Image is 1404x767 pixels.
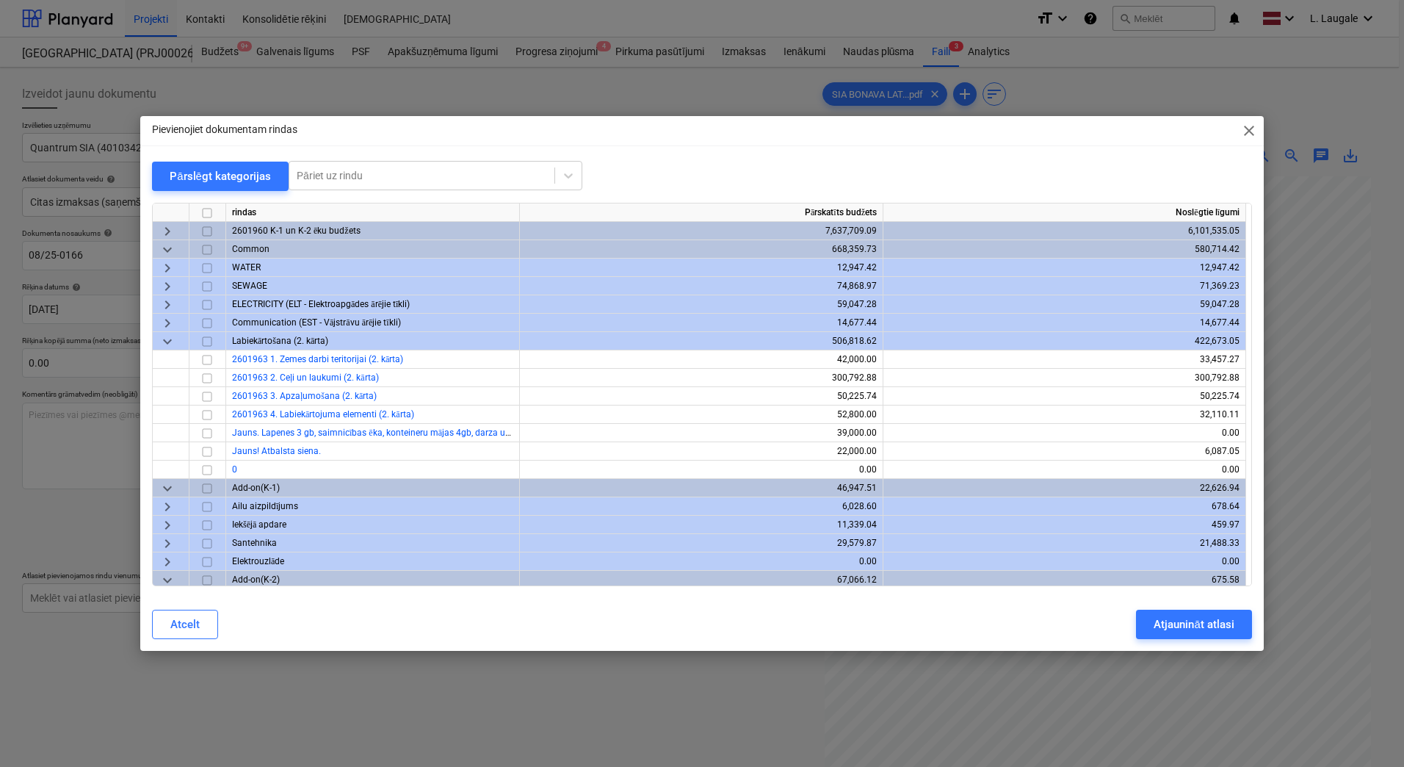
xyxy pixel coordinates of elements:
[889,332,1240,350] div: 422,673.05
[232,575,280,585] span: Add-on(K-2)
[159,278,176,295] span: keyboard_arrow_right
[889,461,1240,479] div: 0.00
[526,240,877,259] div: 668,359.73
[526,571,877,589] div: 67,066.12
[526,479,877,497] div: 46,947.51
[526,442,877,461] div: 22,000.00
[232,446,321,456] a: Jauns! Atbalsta siena.
[889,277,1240,295] div: 71,369.23
[232,354,403,364] a: 2601963 1. Zemes darbi teritorijai (2. kārta)
[889,259,1240,277] div: 12,947.42
[889,406,1240,424] div: 32,110.11
[526,516,877,534] div: 11,339.04
[889,442,1240,461] div: 6,087.05
[159,223,176,240] span: keyboard_arrow_right
[232,299,410,309] span: ELECTRICITY (ELT - Elektroapgādes ārējie tīkli)
[232,556,284,566] span: Elektrouzlāde
[232,244,269,254] span: Common
[159,553,176,571] span: keyboard_arrow_right
[232,428,656,438] a: Jauns. Lapenes 3 gb, saimnicības ēka, konteineru mājas 4gb, darza un komposta kastes 21gb, smilšu...
[526,424,877,442] div: 39,000.00
[526,461,877,479] div: 0.00
[159,296,176,314] span: keyboard_arrow_right
[232,483,280,493] span: Add-on(K-1)
[232,519,286,530] span: Iekšējā apdare
[889,314,1240,332] div: 14,677.44
[170,615,200,634] div: Atcelt
[232,336,328,346] span: Labiekārtošana (2. kārta)
[889,369,1240,387] div: 300,792.88
[1240,122,1258,140] span: close
[159,535,176,552] span: keyboard_arrow_right
[159,241,176,259] span: keyboard_arrow_down
[526,552,877,571] div: 0.00
[526,387,877,406] div: 50,225.74
[159,333,176,350] span: keyboard_arrow_down
[889,516,1240,534] div: 459.97
[889,424,1240,442] div: 0.00
[526,314,877,332] div: 14,677.44
[889,350,1240,369] div: 33,457.27
[159,516,176,534] span: keyboard_arrow_right
[526,332,877,350] div: 506,818.62
[526,350,877,369] div: 42,000.00
[889,240,1240,259] div: 580,714.42
[159,498,176,516] span: keyboard_arrow_right
[520,204,883,222] div: Pārskatīts budžets
[232,281,267,291] span: SEWAGE
[232,226,361,236] span: 2601960 K-1 un K-2 ēku budžets
[526,277,877,295] div: 74,868.97
[1154,615,1234,634] div: Atjaunināt atlasi
[232,501,298,511] span: Ailu aizpildījums
[889,552,1240,571] div: 0.00
[232,317,401,328] span: Communication (EST - Vājstrāvu ārējie tīkli)
[889,295,1240,314] div: 59,047.28
[526,534,877,552] div: 29,579.87
[889,222,1240,240] div: 6,101,535.05
[152,122,297,137] p: Pievienojiet dokumentam rindas
[526,222,877,240] div: 7,637,709.09
[159,480,176,497] span: keyboard_arrow_down
[232,409,414,419] a: 2601963 4. Labiekārtojuma elementi (2. kārta)
[526,259,877,277] div: 12,947.42
[232,391,377,401] a: 2601963 3. Apzaļumošana (2. kārta)
[152,610,218,639] button: Atcelt
[889,479,1240,497] div: 22,626.94
[232,464,237,475] a: 0
[152,162,289,191] button: Pārslēgt kategorijas
[170,167,271,186] div: Pārslēgt kategorijas
[883,204,1246,222] div: Noslēgtie līgumi
[526,295,877,314] div: 59,047.28
[159,572,176,589] span: keyboard_arrow_down
[232,262,261,273] span: WATER
[889,571,1240,589] div: 675.58
[159,259,176,277] span: keyboard_arrow_right
[889,534,1240,552] div: 21,488.33
[1331,696,1404,767] iframe: Chat Widget
[889,497,1240,516] div: 678.64
[526,369,877,387] div: 300,792.88
[232,372,379,383] a: 2601963 2. Ceļi un laukumi (2. kārta)
[526,406,877,424] div: 52,800.00
[526,497,877,516] div: 6,028.60
[226,204,520,222] div: rindas
[1136,610,1251,639] button: Atjaunināt atlasi
[159,314,176,332] span: keyboard_arrow_right
[232,538,277,548] span: Santehnika
[889,387,1240,406] div: 50,225.74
